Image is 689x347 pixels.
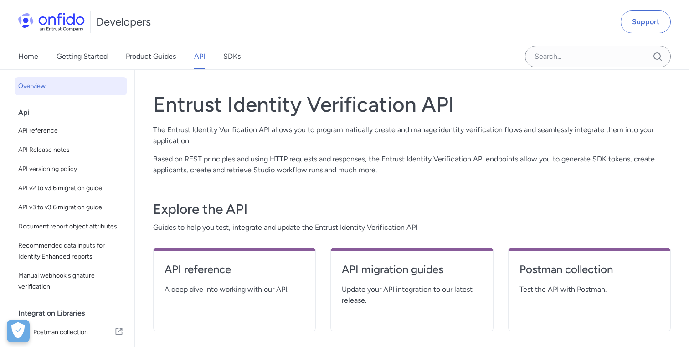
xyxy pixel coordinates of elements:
[18,240,123,262] span: Recommended data inputs for Identity Enhanced reports
[15,198,127,217] a: API v3 to v3.6 migration guide
[153,124,671,146] p: The Entrust Identity Verification API allows you to programmatically create and manage identity v...
[342,284,482,306] span: Update your API integration to our latest release.
[153,200,671,218] h3: Explore the API
[18,81,123,92] span: Overview
[7,320,30,342] button: Open Preferences
[126,44,176,69] a: Product Guides
[519,262,659,277] h4: Postman collection
[15,322,127,342] a: IconPostman collectionPostman collection
[18,44,38,69] a: Home
[18,183,123,194] span: API v2 to v3.6 migration guide
[33,326,114,339] span: Postman collection
[18,270,123,292] span: Manual webhook signature verification
[153,222,671,233] span: Guides to help you test, integrate and update the Entrust Identity Verification API
[18,13,85,31] img: Onfido Logo
[57,44,108,69] a: Getting Started
[194,44,205,69] a: API
[165,284,304,295] span: A deep dive into working with our API.
[18,125,123,136] span: API reference
[18,221,123,232] span: Document report object attributes
[621,10,671,33] a: Support
[15,179,127,197] a: API v2 to v3.6 migration guide
[18,164,123,175] span: API versioning policy
[15,77,127,95] a: Overview
[15,267,127,296] a: Manual webhook signature verification
[342,262,482,284] a: API migration guides
[15,122,127,140] a: API reference
[15,160,127,178] a: API versioning policy
[153,92,671,117] h1: Entrust Identity Verification API
[153,154,671,176] p: Based on REST principles and using HTTP requests and responses, the Entrust Identity Verification...
[15,218,127,236] a: Document report object attributes
[15,141,127,159] a: API Release notes
[18,304,131,322] div: Integration Libraries
[165,262,304,277] h4: API reference
[7,320,30,342] div: Cookie Preferences
[15,237,127,266] a: Recommended data inputs for Identity Enhanced reports
[519,262,659,284] a: Postman collection
[96,15,151,29] h1: Developers
[18,145,123,155] span: API Release notes
[165,262,304,284] a: API reference
[519,284,659,295] span: Test the API with Postman.
[18,104,131,122] div: Api
[18,202,123,213] span: API v3 to v3.6 migration guide
[342,262,482,277] h4: API migration guides
[223,44,241,69] a: SDKs
[525,46,671,67] input: Onfido search input field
